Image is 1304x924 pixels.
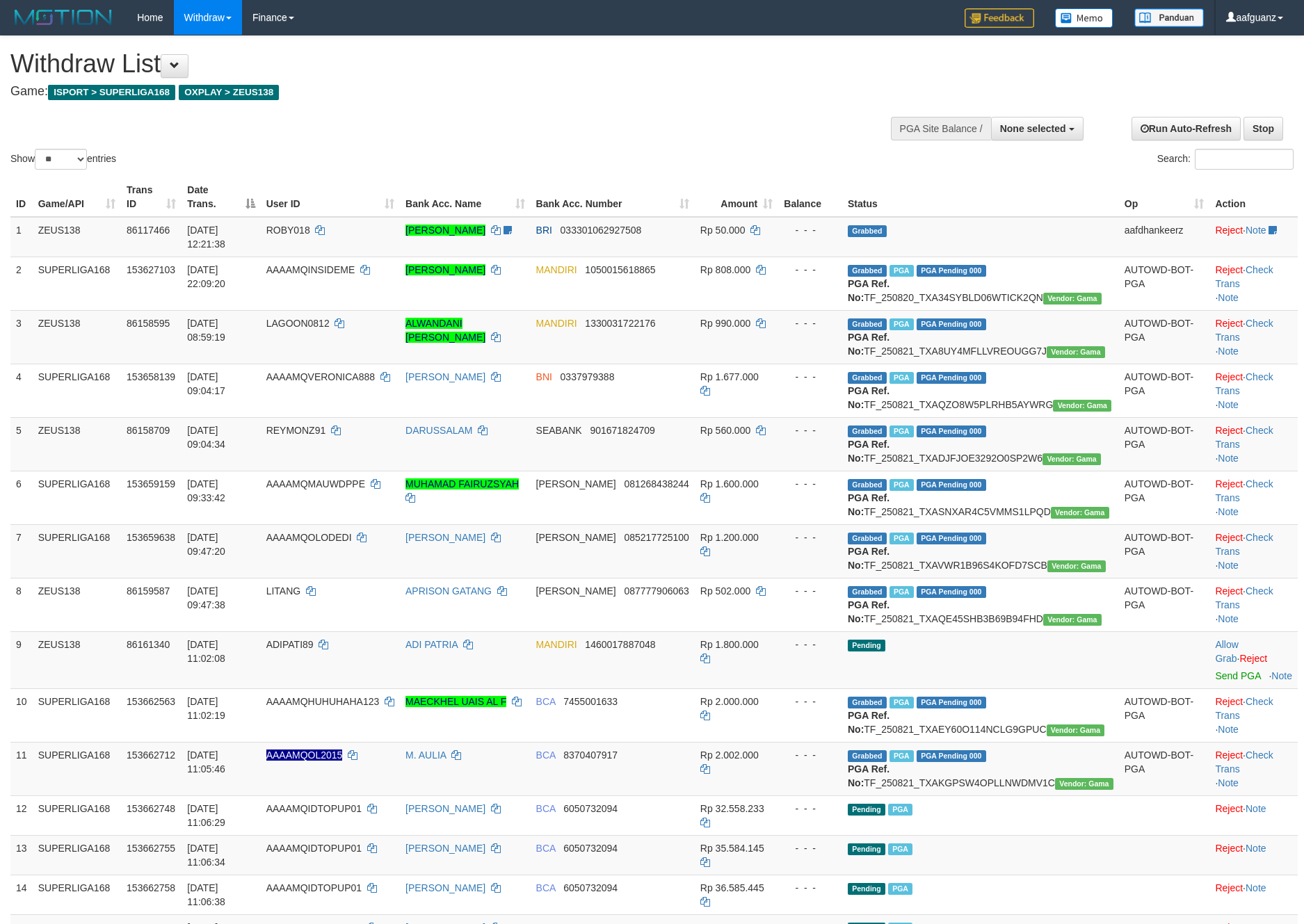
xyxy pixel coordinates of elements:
b: PGA Ref. No: [848,599,890,624]
a: Reject [1215,803,1243,814]
span: 153659638 [127,532,175,543]
td: AUTOWD-BOT-PGA [1119,578,1210,631]
td: TF_250821_TXAEY60O114NCLG9GPUC [842,688,1119,742]
a: [PERSON_NAME] [405,882,485,893]
span: Marked by aafheankoy [890,697,914,708]
span: [DATE] 11:06:29 [187,803,225,828]
span: Marked by aafmaster [888,804,912,816]
td: AUTOWD-BOT-PGA [1119,417,1210,471]
span: 86159587 [127,585,170,597]
a: Reject [1215,478,1243,489]
a: Reject [1215,532,1243,543]
td: SUPERLIGA168 [33,688,121,742]
b: PGA Ref. No: [848,278,890,303]
a: Reject [1215,225,1243,236]
span: OXPLAY > ZEUS138 [179,85,279,100]
th: ID [10,177,33,217]
img: MOTION_logo.png [10,7,116,28]
span: Rp 2.002.000 [700,749,759,761]
span: Copy 8370407917 to clipboard [563,749,618,761]
a: Note [1246,843,1266,854]
span: BCA [536,882,556,893]
a: Note [1218,613,1239,624]
td: 11 [10,742,33,795]
span: [DATE] 11:02:19 [187,696,225,721]
td: 13 [10,835,33,875]
span: Copy 7455001633 to clipboard [563,696,618,707]
span: Rp 502.000 [700,585,750,597]
td: 3 [10,310,33,364]
span: BCA [536,749,556,761]
span: Pending [848,640,885,651]
span: [DATE] 22:09:20 [187,264,225,289]
a: Reject [1215,318,1243,329]
td: · · [1209,688,1298,742]
span: [DATE] 11:02:08 [187,639,225,664]
span: PGA Pending [917,318,986,330]
span: Grabbed [848,265,887,277]
span: Grabbed [848,479,887,491]
span: Marked by aafnonsreyleab [890,533,914,544]
span: Rp 50.000 [700,225,746,236]
a: [PERSON_NAME] [405,803,485,814]
span: Marked by aafsolysreylen [890,586,914,598]
span: [PERSON_NAME] [536,478,616,489]
span: ISPORT > SUPERLIGA168 [48,85,175,100]
td: 4 [10,364,33,417]
span: AAAAMQIDTOPUP01 [266,803,362,814]
a: Note [1218,506,1239,517]
span: 153627103 [127,264,175,275]
span: [PERSON_NAME] [536,532,616,543]
div: - - - [784,638,837,651]
span: Copy 1050015618865 to clipboard [585,264,655,275]
span: Marked by aafmaster [888,843,912,855]
td: ZEUS138 [33,631,121,688]
a: Reject [1215,696,1243,707]
a: Check Trans [1215,264,1273,289]
a: Check Trans [1215,478,1273,503]
span: AAAAMQHUHUHAHA123 [266,696,380,707]
div: - - - [784,881,837,895]
a: Note [1218,453,1239,464]
td: · · [1209,310,1298,364]
div: - - - [784,263,837,277]
span: Grabbed [848,586,887,598]
a: Send PGA [1215,670,1260,681]
b: PGA Ref. No: [848,385,890,410]
a: Allow Grab [1215,639,1238,664]
a: Reject [1215,749,1243,761]
b: PGA Ref. No: [848,439,890,464]
h1: Withdraw List [10,50,855,78]
td: · [1209,795,1298,835]
span: 86158709 [127,425,170,436]
span: AAAAMQIDTOPUP01 [266,843,362,854]
span: ADIPATI89 [266,639,314,650]
td: SUPERLIGA168 [33,835,121,875]
td: · [1209,875,1298,914]
span: 153662712 [127,749,175,761]
span: Grabbed [848,225,887,237]
td: · [1209,217,1298,257]
th: Status [842,177,1119,217]
td: SUPERLIGA168 [33,795,121,835]
label: Search: [1157,149,1294,170]
img: panduan.png [1134,8,1204,27]
a: Note [1218,399,1239,410]
span: BNI [536,371,552,382]
a: Note [1218,777,1239,788]
img: Button%20Memo.svg [1055,8,1113,28]
div: PGA Site Balance / [891,117,991,140]
span: Marked by aafpengsreynich [890,425,914,437]
span: 86161340 [127,639,170,650]
span: AAAAMQIDTOPUP01 [266,882,362,893]
span: ROBY018 [266,225,310,236]
span: 153662755 [127,843,175,854]
a: Note [1218,724,1239,735]
span: PGA Pending [917,750,986,762]
div: - - - [784,223,837,237]
span: Vendor URL: https://trx31.1velocity.biz [1053,400,1111,412]
td: TF_250821_TXASNXAR4C5VMMS1LPQD [842,471,1119,524]
span: BCA [536,843,556,854]
td: TF_250821_TXAKGPSW4OPLLNWDMV1C [842,742,1119,795]
span: AAAAMQINSIDEME [266,264,355,275]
